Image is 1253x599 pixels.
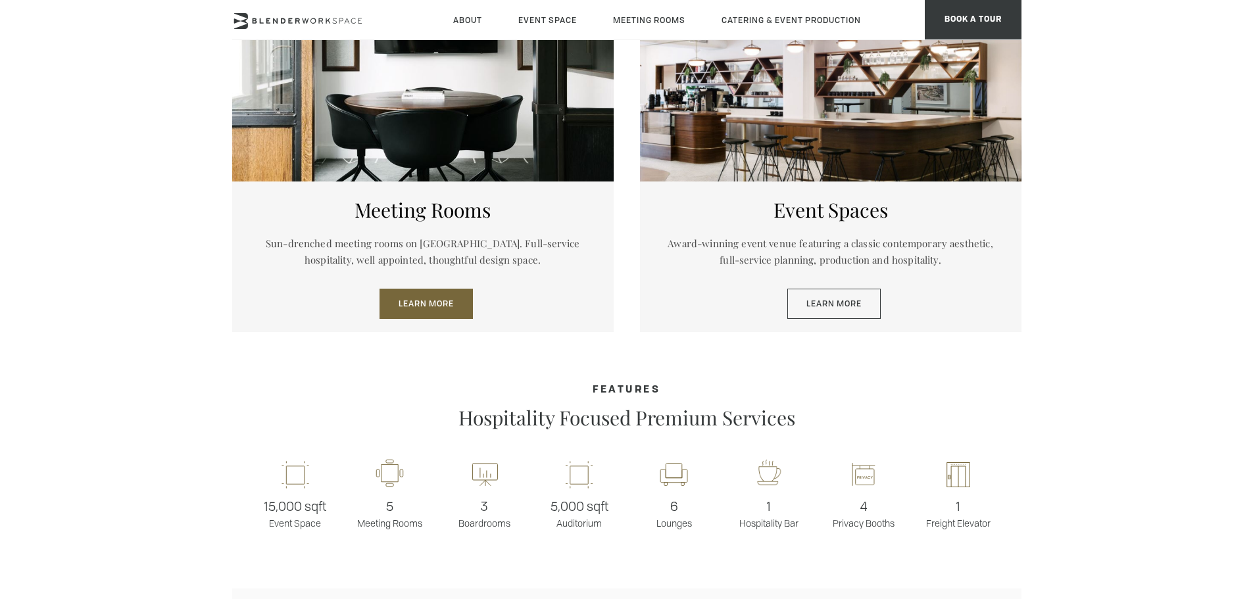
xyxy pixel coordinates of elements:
span: 3 [437,496,532,517]
p: Sun-drenched meeting rooms on [GEOGRAPHIC_DATA]. Full-service hospitality, well appointed, though... [252,235,594,269]
a: Learn More [787,289,881,319]
p: Lounges [627,496,722,529]
p: Meeting Rooms [343,496,437,529]
p: Hospitality Focused Premium Services [397,406,857,429]
p: Boardrooms [437,496,532,529]
p: Freight Elevator [911,496,1006,529]
span: 6 [627,496,722,517]
img: workspace-nyc-hospitality-icon-2x.png [752,459,785,491]
p: Event Space [248,496,343,529]
span: 5 [343,496,437,517]
p: Auditorium [532,496,627,529]
h5: Event Spaces [660,198,1002,222]
a: Learn More [380,289,473,319]
span: 4 [816,496,911,517]
p: Hospitality Bar [722,496,816,529]
span: 1 [911,496,1006,517]
span: 15,000 sqft [248,496,343,517]
h5: Meeting Rooms [252,198,594,222]
span: 5,000 sqft [532,496,627,517]
p: Award-winning event venue featuring a classic contemporary aesthetic, full-service planning, prod... [660,235,1002,269]
h4: Features [232,385,1021,396]
span: 1 [722,496,816,517]
p: Privacy Booths [816,496,911,529]
iframe: Chat Widget [1016,431,1253,599]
